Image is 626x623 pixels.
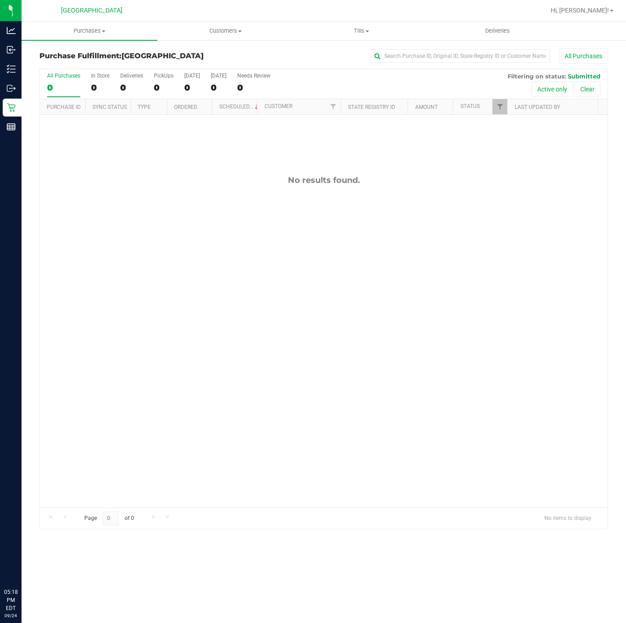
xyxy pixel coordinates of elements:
[348,104,395,110] a: State Registry ID
[473,27,522,35] span: Deliveries
[537,511,599,525] span: No items to display
[184,82,200,93] div: 0
[9,551,36,578] iframe: Resource center
[122,52,204,60] span: [GEOGRAPHIC_DATA]
[515,104,560,110] a: Last Updated By
[559,48,608,64] button: All Purchases
[211,82,226,93] div: 0
[158,27,293,35] span: Customers
[7,45,16,54] inline-svg: Inbound
[120,82,143,93] div: 0
[157,22,293,40] a: Customers
[370,49,550,63] input: Search Purchase ID, Original ID, State Registry ID or Customer Name...
[531,82,573,97] button: Active only
[92,104,127,110] a: Sync Status
[568,73,600,80] span: Submitted
[508,73,566,80] span: Filtering on status:
[415,104,438,110] a: Amount
[154,73,174,79] div: PickUps
[120,73,143,79] div: Deliveries
[265,103,292,109] a: Customer
[551,7,609,14] span: Hi, [PERSON_NAME]!
[22,22,157,40] a: Purchases
[22,27,157,35] span: Purchases
[326,99,341,114] a: Filter
[91,73,109,79] div: In Store
[211,73,226,79] div: [DATE]
[174,104,197,110] a: Ordered
[47,104,81,110] a: Purchase ID
[492,99,507,114] a: Filter
[219,104,260,110] a: Scheduled
[91,82,109,93] div: 0
[47,73,80,79] div: All Purchases
[47,82,80,93] div: 0
[574,82,600,97] button: Clear
[7,122,16,131] inline-svg: Reports
[294,27,429,35] span: Tills
[7,103,16,112] inline-svg: Retail
[7,26,16,35] inline-svg: Analytics
[7,84,16,93] inline-svg: Outbound
[7,65,16,74] inline-svg: Inventory
[154,82,174,93] div: 0
[184,73,200,79] div: [DATE]
[39,52,229,60] h3: Purchase Fulfillment:
[61,7,122,14] span: [GEOGRAPHIC_DATA]
[294,22,430,40] a: Tills
[4,588,17,612] p: 05:18 PM EDT
[138,104,151,110] a: Type
[4,612,17,619] p: 09/24
[77,511,141,525] span: Page of 0
[40,175,608,185] div: No results found.
[237,73,270,79] div: Needs Review
[461,103,480,109] a: Status
[430,22,565,40] a: Deliveries
[237,82,270,93] div: 0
